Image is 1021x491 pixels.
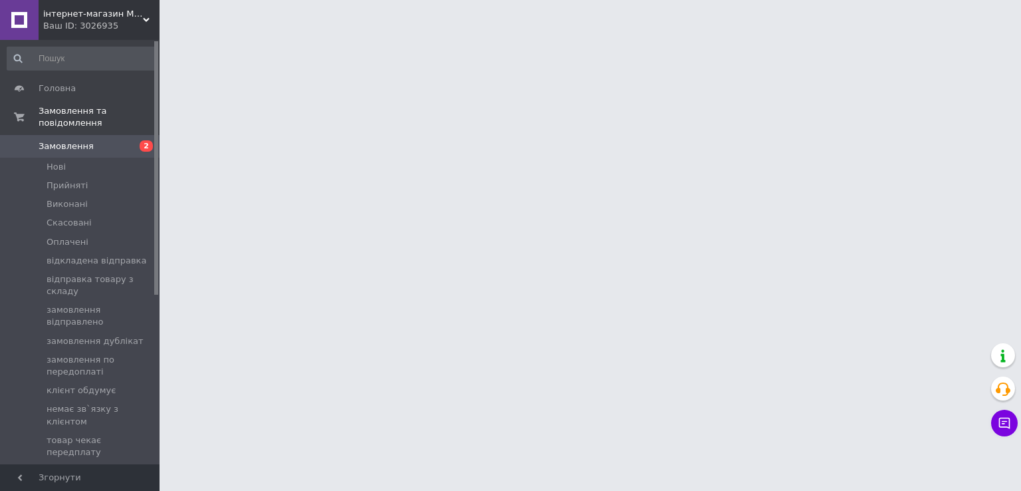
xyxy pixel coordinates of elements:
[43,20,160,32] div: Ваш ID: 3026935
[140,140,153,152] span: 2
[39,105,160,129] span: Замовлення та повідомлення
[47,198,88,210] span: Виконані
[47,236,88,248] span: Оплачені
[7,47,157,71] input: Пошук
[47,354,156,378] span: замовлення по передоплаті
[47,434,156,458] span: товар чекає передплату
[39,82,76,94] span: Головна
[47,385,116,397] span: клієнт обдумує
[47,403,156,427] span: немає зв`язку з клієнтом
[47,217,92,229] span: Скасовані
[47,161,66,173] span: Нові
[47,273,156,297] span: відправка товару з складу
[43,8,143,20] span: інтернет-магазин МЕГАРИТМ - компанія великих можливостей для прийняття рішень та вибору продукції
[991,410,1018,436] button: Чат з покупцем
[47,335,144,347] span: замовлення дублікат
[47,304,156,328] span: замовлення відправлено
[39,140,94,152] span: Замовлення
[47,180,88,192] span: Прийняті
[47,255,146,267] span: відкладена відправка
